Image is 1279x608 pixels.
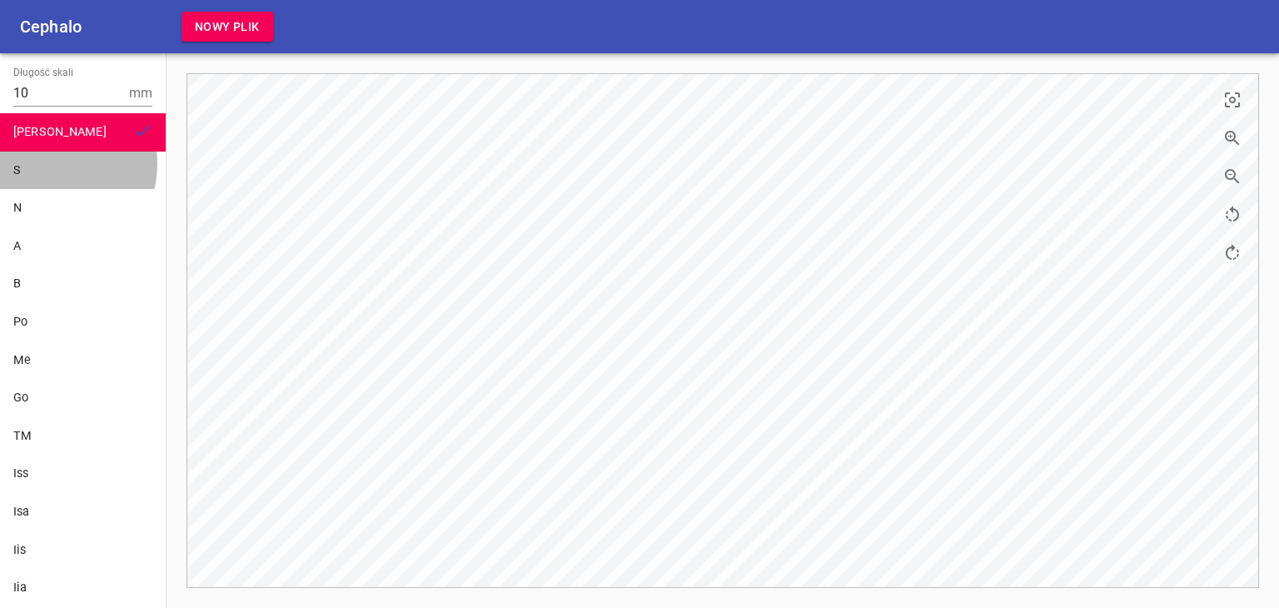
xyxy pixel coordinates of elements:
span: S [13,163,21,177]
span: Po [13,315,27,329]
span: Iis [13,543,26,557]
p: mm [129,83,152,103]
span: A [13,239,21,253]
button: Nowy plik [182,12,273,42]
span: B [13,277,21,291]
span: Iia [13,581,27,595]
span: [PERSON_NAME] [13,125,107,139]
span: Isa [13,505,29,519]
span: Go [13,391,28,405]
span: Me [13,353,31,367]
span: Nowy plik [195,17,260,37]
span: N [13,201,22,215]
label: Długość skali [13,68,73,78]
h6: Cephalo [20,13,82,40]
span: Iss [13,466,28,481]
span: TM [13,429,32,443]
